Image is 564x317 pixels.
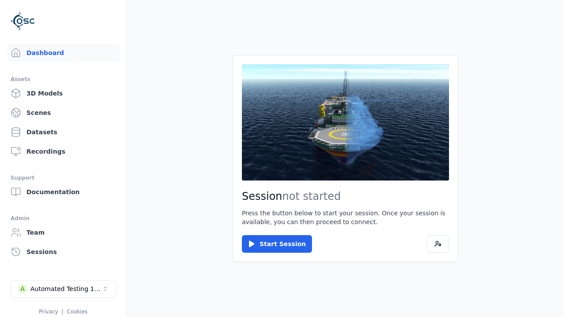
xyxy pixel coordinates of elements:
div: Admin [11,213,116,224]
a: Team [7,224,119,241]
div: A [18,284,27,293]
a: Recordings [7,143,119,160]
span: | [62,309,63,315]
div: Assets [11,74,116,85]
h2: Session [242,189,449,203]
span: not started [282,190,341,203]
a: Cookies [67,309,88,315]
a: Documentation [7,183,119,201]
a: Scenes [7,104,119,122]
a: 3D Models [7,85,119,102]
a: Dashboard [7,44,119,62]
div: Support [11,173,116,183]
button: Select a workspace [11,280,116,298]
img: Logo [11,9,35,33]
a: Datasets [7,123,119,141]
a: Privacy [39,309,58,315]
button: Start Session [242,235,312,253]
a: Sessions [7,243,119,261]
div: Automated Testing 1 - Playwright [30,284,102,293]
p: Press the button below to start your session. Once your session is available, you can then procee... [242,209,449,226]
